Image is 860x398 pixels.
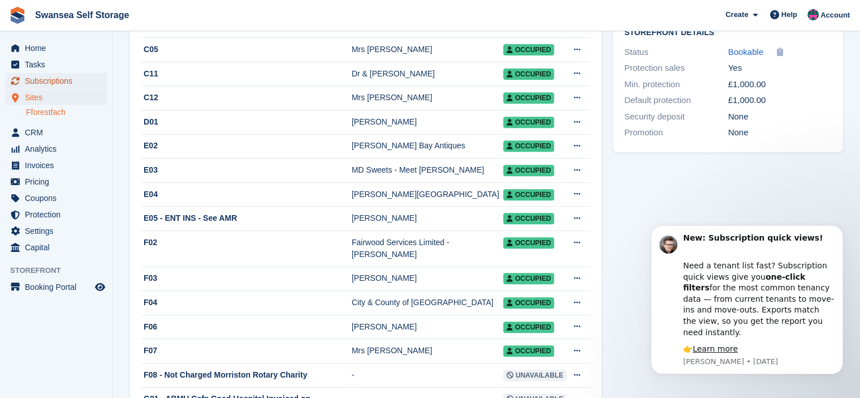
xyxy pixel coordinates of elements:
[728,94,832,107] div: £1,000.00
[9,7,26,24] img: stora-icon-8386f47178a22dfd0bd8f6a31ec36ba5ce8667c1dd55bd0f319d3a0aa187defe.svg
[25,239,93,255] span: Capital
[25,157,93,173] span: Invoices
[503,140,554,152] span: Occupied
[728,110,832,123] div: None
[25,57,93,72] span: Tasks
[503,273,554,284] span: Occupied
[25,223,93,239] span: Settings
[141,237,352,249] div: F02
[6,279,107,295] a: menu
[624,110,728,123] div: Security deposit
[503,370,567,381] span: Unavailable
[6,141,107,157] a: menu
[624,62,728,75] div: Protection sales
[503,297,554,309] span: Occupied
[352,363,503,387] td: -
[25,73,93,89] span: Subscriptions
[6,190,107,206] a: menu
[352,321,503,333] div: [PERSON_NAME]
[503,189,554,200] span: Occupied
[503,322,554,333] span: Occupied
[624,126,728,139] div: Promotion
[25,190,93,206] span: Coupons
[6,125,107,140] a: menu
[781,9,797,20] span: Help
[503,213,554,224] span: Occupied
[141,189,352,200] div: E04
[725,9,748,20] span: Create
[352,164,503,176] div: MD Sweets - Meet [PERSON_NAME]
[141,92,352,104] div: C12
[6,57,107,72] a: menu
[141,44,352,55] div: C05
[352,116,503,128] div: [PERSON_NAME]
[624,28,832,37] h2: Storefront Details
[141,212,352,224] div: E05 - ENT INS - See AMR
[503,165,554,176] span: Occupied
[352,189,503,200] div: [PERSON_NAME][GEOGRAPHIC_DATA]
[141,297,352,309] div: F04
[6,73,107,89] a: menu
[31,6,133,24] a: Swansea Self Storage
[93,280,107,294] a: Preview store
[6,40,107,56] a: menu
[141,140,352,152] div: E02
[503,92,554,104] span: Occupied
[6,207,107,222] a: menu
[624,94,728,107] div: Default protection
[25,279,93,295] span: Booking Portal
[503,117,554,128] span: Occupied
[6,223,107,239] a: menu
[26,107,107,118] a: Fforestfach
[503,44,554,55] span: Occupied
[10,265,113,276] span: Storefront
[352,68,503,80] div: Dr & [PERSON_NAME]
[624,78,728,91] div: Min. protection
[624,46,728,59] div: Status
[6,239,107,255] a: menu
[25,40,93,56] span: Home
[141,272,352,284] div: F03
[807,9,819,20] img: Paul Davies
[503,345,554,357] span: Occupied
[141,321,352,333] div: F06
[25,207,93,222] span: Protection
[352,237,503,260] div: Fairwood Services Limited - [PERSON_NAME]
[25,125,93,140] span: CRM
[141,116,352,128] div: D01
[728,62,832,75] div: Yes
[6,174,107,190] a: menu
[141,345,352,357] div: F07
[728,46,764,59] a: Bookable
[352,44,503,55] div: Mrs [PERSON_NAME]
[352,345,503,357] div: Mrs [PERSON_NAME]
[352,212,503,224] div: [PERSON_NAME]
[352,92,503,104] div: Mrs [PERSON_NAME]
[728,126,832,139] div: None
[352,140,503,152] div: [PERSON_NAME] Bay Antiques
[25,89,93,105] span: Sites
[141,369,352,381] div: F08 - Not Charged Morriston Rotary Charity
[503,237,554,249] span: Occupied
[6,89,107,105] a: menu
[352,297,503,309] div: City & County of [GEOGRAPHIC_DATA]
[820,10,850,21] span: Account
[141,164,352,176] div: E03
[141,68,352,80] div: C11
[25,141,93,157] span: Analytics
[503,69,554,80] span: Occupied
[728,78,832,91] div: £1,000.00
[6,157,107,173] a: menu
[728,47,764,57] span: Bookable
[25,174,93,190] span: Pricing
[352,272,503,284] div: [PERSON_NAME]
